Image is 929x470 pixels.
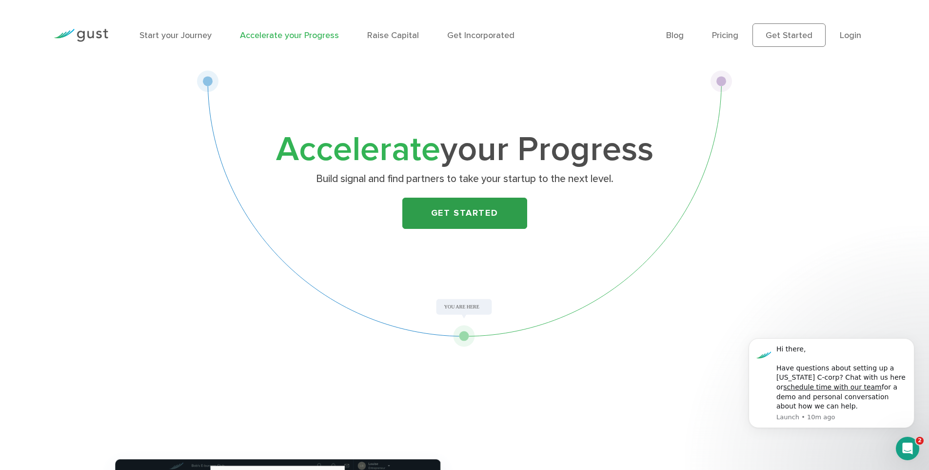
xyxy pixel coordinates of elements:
a: Get Started [402,198,527,229]
span: Accelerate [276,129,440,170]
a: Raise Capital [367,30,419,41]
a: Get Incorporated [447,30,514,41]
iframe: Intercom notifications message [734,324,929,444]
a: Pricing [712,30,738,41]
span: 2 [916,437,924,445]
a: Blog [666,30,684,41]
a: Start your Journey [139,30,212,41]
p: Build signal and find partners to take your startup to the next level. [276,172,653,186]
a: Login [840,30,861,41]
h1: your Progress [272,134,657,165]
a: Accelerate your Progress [240,30,339,41]
a: Get Started [752,23,826,47]
iframe: Intercom live chat [896,437,919,460]
img: Gust Logo [54,29,108,42]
